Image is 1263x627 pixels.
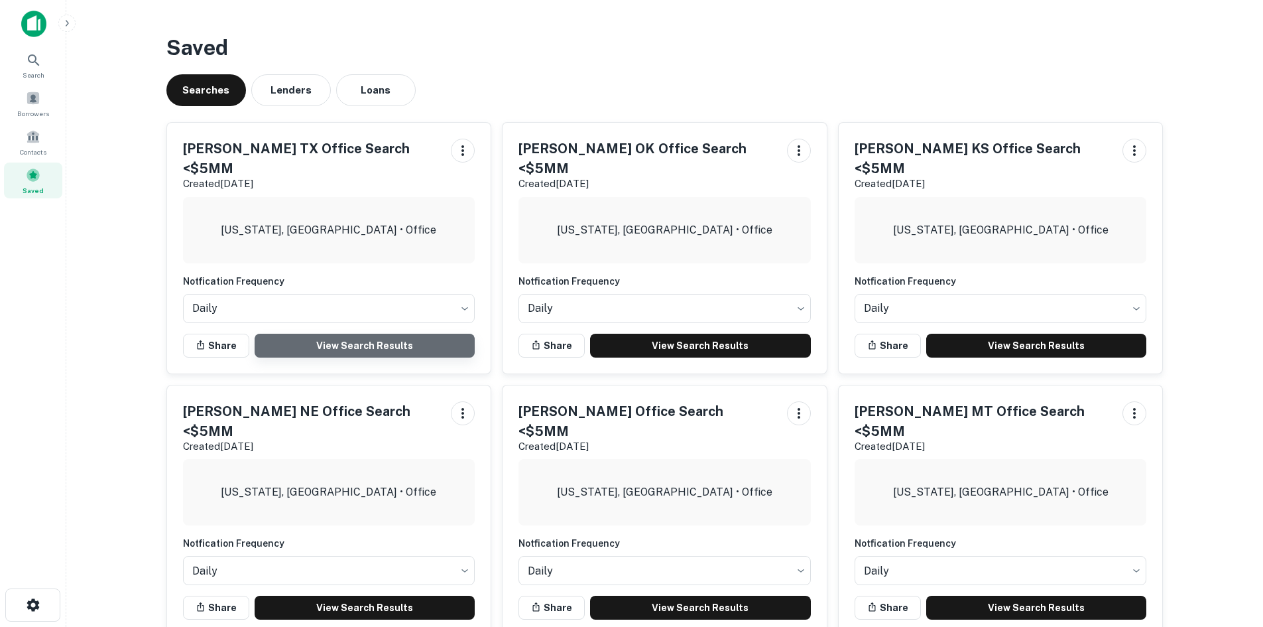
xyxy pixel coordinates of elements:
[893,222,1109,238] p: [US_STATE], [GEOGRAPHIC_DATA] • Office
[183,139,441,178] h5: [PERSON_NAME] TX Office Search <$5MM
[4,86,62,121] a: Borrowers
[336,74,416,106] button: Loans
[255,334,475,358] a: View Search Results
[183,596,249,620] button: Share
[855,439,1113,454] p: Created [DATE]
[926,334,1147,358] a: View Search Results
[4,124,62,160] a: Contacts
[855,139,1113,178] h5: [PERSON_NAME] KS Office Search <$5MM
[183,401,441,441] h5: [PERSON_NAME] NE Office Search <$5MM
[166,74,246,106] button: Searches
[255,596,475,620] a: View Search Results
[518,401,776,441] h5: [PERSON_NAME] Office Search <$5MM
[855,536,1147,551] h6: Notfication Frequency
[20,147,46,157] span: Contacts
[183,334,249,358] button: Share
[518,290,811,327] div: Without label
[221,484,436,500] p: [US_STATE], [GEOGRAPHIC_DATA] • Office
[557,222,772,238] p: [US_STATE], [GEOGRAPHIC_DATA] • Office
[251,74,331,106] button: Lenders
[855,290,1147,327] div: Without label
[23,70,44,80] span: Search
[23,185,44,196] span: Saved
[4,47,62,83] a: Search
[518,552,811,589] div: Without label
[518,439,776,454] p: Created [DATE]
[518,176,776,192] p: Created [DATE]
[183,439,441,454] p: Created [DATE]
[855,401,1113,441] h5: [PERSON_NAME] MT Office Search <$5MM
[4,163,62,198] a: Saved
[518,274,811,289] h6: Notfication Frequency
[1197,521,1263,585] iframe: Chat Widget
[183,274,475,289] h6: Notfication Frequency
[21,11,46,37] img: capitalize-icon.png
[221,222,436,238] p: [US_STATE], [GEOGRAPHIC_DATA] • Office
[855,274,1147,289] h6: Notfication Frequency
[166,32,1164,64] h3: Saved
[518,139,776,178] h5: [PERSON_NAME] OK Office Search <$5MM
[518,334,585,358] button: Share
[557,484,772,500] p: [US_STATE], [GEOGRAPHIC_DATA] • Office
[518,536,811,551] h6: Notfication Frequency
[855,334,921,358] button: Share
[855,552,1147,589] div: Without label
[17,108,49,119] span: Borrowers
[855,176,1113,192] p: Created [DATE]
[183,536,475,551] h6: Notfication Frequency
[590,334,811,358] a: View Search Results
[590,596,811,620] a: View Search Results
[518,596,585,620] button: Share
[183,552,475,589] div: Without label
[183,176,441,192] p: Created [DATE]
[855,596,921,620] button: Share
[926,596,1147,620] a: View Search Results
[183,290,475,327] div: Without label
[893,484,1109,500] p: [US_STATE], [GEOGRAPHIC_DATA] • Office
